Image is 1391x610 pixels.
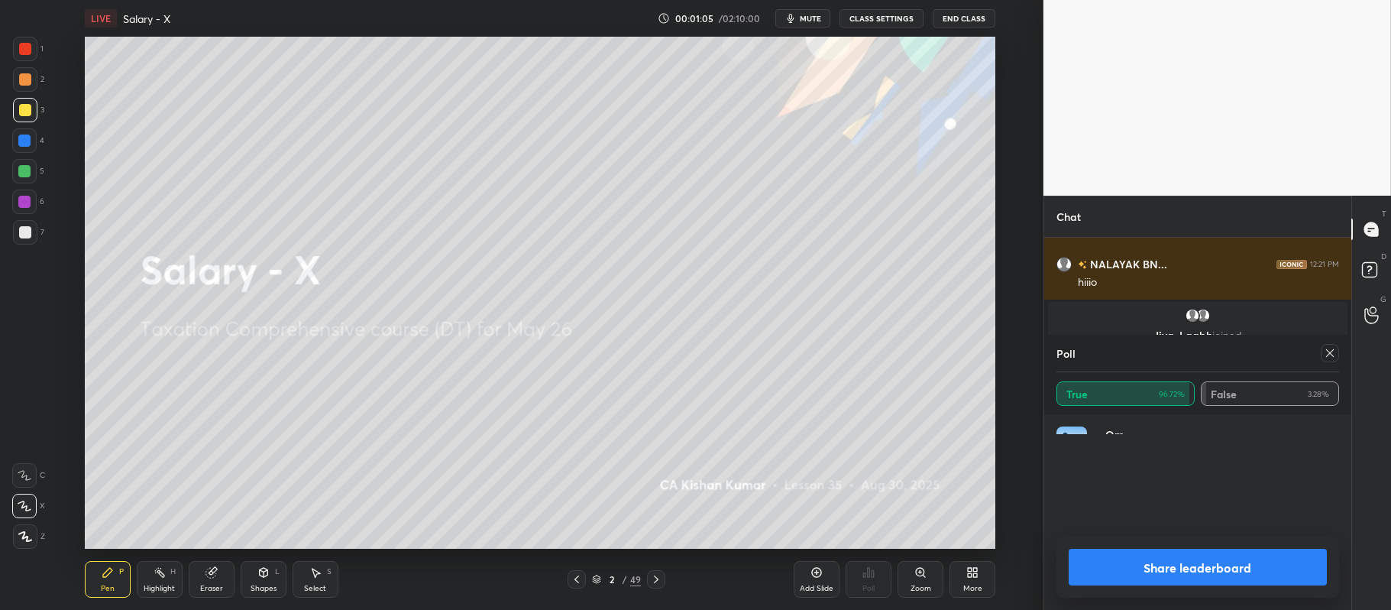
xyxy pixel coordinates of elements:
[12,190,44,214] div: 6
[1056,257,1072,272] img: default.png
[200,585,223,592] div: Eraser
[800,585,833,592] div: Add Slide
[839,9,924,28] button: CLASS SETTINGS
[1056,427,1087,457] img: 74751b2d7d084d99b2b8ade146da7df4.jpg
[933,9,995,28] button: End Class
[963,585,982,592] div: More
[1078,275,1339,290] div: hiiio
[275,568,280,576] div: L
[304,585,326,592] div: Select
[800,13,821,24] span: mute
[170,568,176,576] div: H
[604,575,619,584] div: 2
[1057,329,1338,342] p: Jiya, Laabh
[1069,549,1327,586] button: Share leaderboard
[911,585,931,592] div: Zoom
[144,585,175,592] div: Highlight
[623,575,627,584] div: /
[101,585,115,592] div: Pen
[1380,294,1386,305] p: G
[119,568,124,576] div: P
[1381,251,1386,262] p: D
[1099,427,1130,443] h4: Om
[13,37,44,61] div: 1
[1078,261,1087,269] img: no-rating-badge.077c3623.svg
[12,463,45,488] div: C
[1056,346,1076,362] h4: Poll
[1044,196,1093,237] p: Chat
[13,220,44,245] div: 7
[13,524,45,549] div: Z
[1087,256,1167,272] h6: NALAYAK BN...
[13,67,44,92] div: 2
[12,159,44,183] div: 5
[13,98,44,122] div: 3
[630,573,641,586] div: 49
[12,128,44,153] div: 4
[775,9,830,28] button: mute
[1310,260,1339,269] div: 12:21 PM
[1276,260,1307,269] img: iconic-dark.1390631f.png
[251,585,277,592] div: Shapes
[327,568,332,576] div: S
[1212,328,1242,342] span: joined
[1044,238,1351,495] div: grid
[1185,308,1200,323] img: default.png
[1056,427,1339,434] div: grid
[12,494,45,518] div: X
[1195,308,1211,323] img: default.png
[85,9,117,28] div: LIVE
[123,11,170,26] h4: Salary - X
[1382,208,1386,219] p: T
